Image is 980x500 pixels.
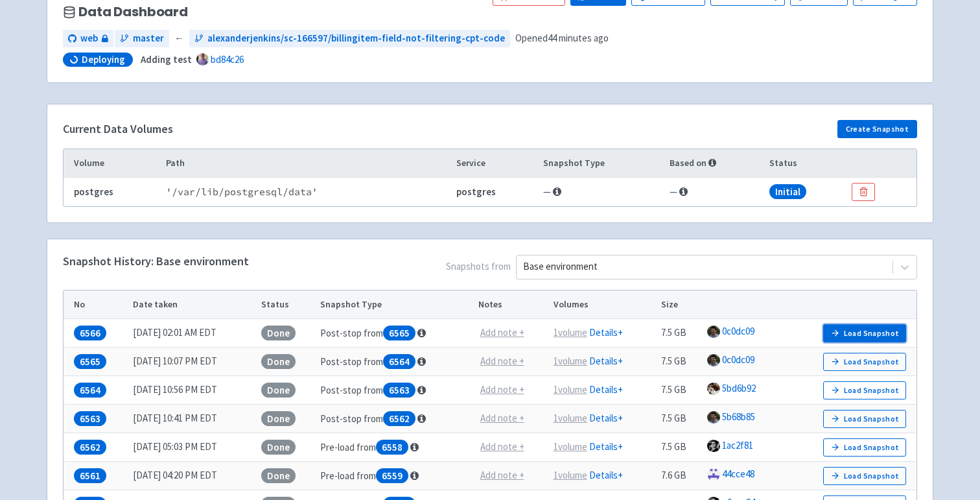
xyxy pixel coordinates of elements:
[456,185,496,198] b: postgres
[249,255,917,285] span: Snapshots from
[452,149,539,178] th: Service
[823,353,906,371] button: Load Snapshot
[657,462,703,490] td: 7.6 GB
[474,291,549,319] th: Notes
[589,355,623,367] a: Details+
[128,319,257,348] td: [DATE] 02:01 AM EDT
[823,410,906,428] button: Load Snapshot
[64,291,128,319] th: No
[376,468,408,483] span: 6559
[316,291,474,319] th: Snapshot Type
[554,326,587,339] u: 1 volume
[539,149,666,178] th: Snapshot Type
[128,348,257,376] td: [DATE] 10:07 PM EDT
[316,405,474,433] td: Post-stop from
[480,326,524,339] u: Add note +
[515,31,609,46] span: Opened
[589,440,623,453] a: Details+
[64,149,161,178] th: Volume
[666,149,765,178] th: Based on
[554,469,587,481] u: 1 volume
[823,467,906,485] button: Load Snapshot
[128,405,257,433] td: [DATE] 10:41 PM EDT
[74,354,106,369] span: 6565
[589,383,623,396] a: Details+
[128,376,257,405] td: [DATE] 10:56 PM EDT
[133,31,164,46] span: master
[261,440,296,455] span: Done
[189,30,510,47] a: alexanderjenkins/sc-166597/billingitem-field-not-filtering-cpt-code
[657,405,703,433] td: 7.5 GB
[554,412,587,424] u: 1 volume
[211,53,244,65] a: bd84c26
[74,185,113,198] b: postgres
[480,440,524,453] u: Add note +
[80,31,98,46] span: web
[722,325,754,337] a: 0c0dc09
[554,440,587,453] u: 1 volume
[261,326,296,340] span: Done
[722,468,754,480] a: 44cce48
[74,440,106,455] span: 6562
[589,326,623,339] a: Details+
[141,53,192,65] strong: Adding test
[74,383,106,398] span: 6564
[261,383,296,398] span: Done
[261,354,296,369] span: Done
[316,319,474,348] td: Post-stop from
[161,149,452,178] th: Path
[174,31,184,46] span: ←
[666,178,765,206] td: —
[316,348,474,376] td: Post-stop from
[549,291,657,319] th: Volumes
[589,469,623,481] a: Details+
[74,411,106,426] span: 6563
[74,326,106,340] span: 6566
[657,291,703,319] th: Size
[161,178,452,206] td: ' /var/lib/postgresql/data '
[128,291,257,319] th: Date taken
[823,438,906,457] button: Load Snapshot
[63,255,249,268] h4: Snapshot History: Base environment
[480,383,524,396] u: Add note +
[383,411,415,426] span: 6562
[657,376,703,405] td: 7.5 GB
[261,411,296,426] span: Done
[376,440,408,455] span: 6558
[554,355,587,367] u: 1 volume
[657,433,703,462] td: 7.5 GB
[63,123,173,136] h4: Current Data Volumes
[823,381,906,399] button: Load Snapshot
[657,319,703,348] td: 7.5 GB
[383,326,415,340] span: 6565
[82,53,125,66] span: Deploying
[837,120,917,138] button: Create Snapshot
[207,31,505,46] span: alexanderjenkins/sc-166597/billingitem-field-not-filtering-cpt-code
[722,439,753,451] a: 1ac2f81
[722,382,756,394] a: 5bd6b92
[480,469,524,481] u: Add note +
[657,348,703,376] td: 7.5 GB
[316,376,474,405] td: Post-stop from
[823,324,906,342] button: Load Snapshot
[63,30,113,47] a: web
[769,184,806,199] span: Initial
[548,32,609,44] time: 44 minutes ago
[257,291,316,319] th: Status
[316,433,474,462] td: Pre-load from
[261,468,296,483] span: Done
[115,30,169,47] a: master
[765,149,848,178] th: Status
[74,468,106,483] span: 6561
[316,462,474,490] td: Pre-load from
[539,178,666,206] td: —
[480,412,524,424] u: Add note +
[383,354,415,369] span: 6564
[78,5,188,19] span: Data Dashboard
[722,353,754,366] a: 0c0dc09
[128,462,257,490] td: [DATE] 04:20 PM EDT
[554,383,587,396] u: 1 volume
[722,411,755,423] a: 5b68b85
[128,433,257,462] td: [DATE] 05:03 PM EDT
[383,383,415,398] span: 6563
